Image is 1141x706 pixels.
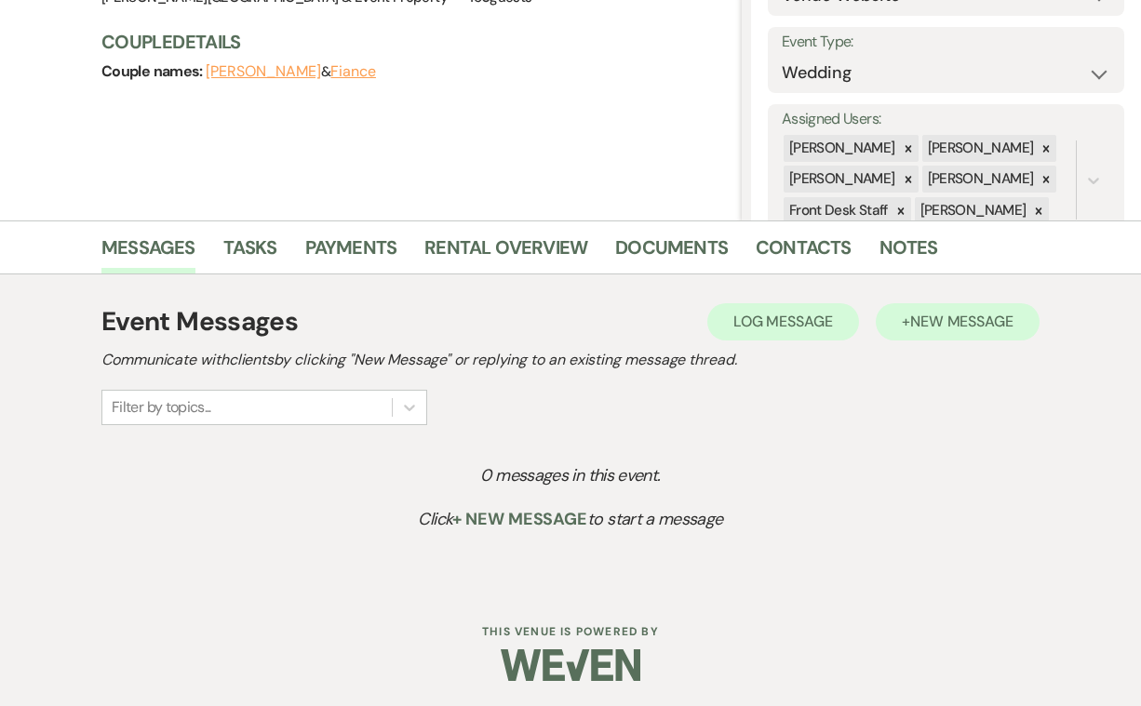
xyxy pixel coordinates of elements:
[733,312,833,331] span: Log Message
[112,396,211,419] div: Filter by topics...
[915,197,1029,224] div: [PERSON_NAME]
[784,197,891,224] div: Front Desk Staff
[139,462,1001,489] p: 0 messages in this event.
[101,61,206,81] span: Couple names:
[615,233,728,273] a: Documents
[101,233,195,273] a: Messages
[305,233,397,273] a: Payments
[922,135,1037,162] div: [PERSON_NAME]
[206,64,321,79] button: [PERSON_NAME]
[330,64,376,79] button: Fiance
[876,303,1040,340] button: +New Message
[424,233,587,273] a: Rental Overview
[784,166,898,193] div: [PERSON_NAME]
[206,62,376,81] span: &
[452,508,587,530] span: + New Message
[922,166,1037,193] div: [PERSON_NAME]
[784,135,898,162] div: [PERSON_NAME]
[501,633,640,698] img: Weven Logo
[782,29,1110,56] label: Event Type:
[879,233,938,273] a: Notes
[139,506,1001,533] p: Click to start a message
[101,349,1040,371] h2: Communicate with clients by clicking "New Message" or replying to an existing message thread.
[223,233,277,273] a: Tasks
[910,312,1013,331] span: New Message
[101,29,723,55] h3: Couple Details
[782,106,1110,133] label: Assigned Users:
[756,233,852,273] a: Contacts
[101,302,298,341] h1: Event Messages
[707,303,859,340] button: Log Message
